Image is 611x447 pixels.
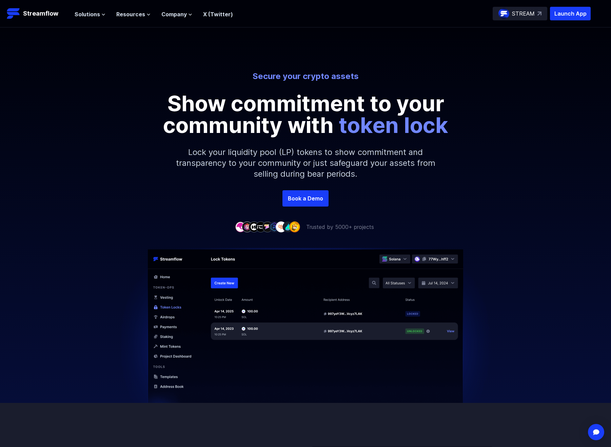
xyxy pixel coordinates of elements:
[116,10,145,18] span: Resources
[588,424,604,440] div: Open Intercom Messenger
[75,10,105,18] button: Solutions
[282,190,329,207] a: Book a Demo
[160,136,451,190] p: Lock your liquidity pool (LP) tokens to show commitment and transparency to your community or jus...
[550,7,591,20] button: Launch App
[498,8,509,19] img: streamflow-logo-circle.png
[262,221,273,232] img: company-5
[116,10,151,18] button: Resources
[75,10,100,18] span: Solutions
[249,221,259,232] img: company-3
[339,112,448,138] span: token lock
[306,223,374,231] p: Trusted by 5000+ projects
[242,221,253,232] img: company-2
[282,221,293,232] img: company-8
[112,248,499,420] img: Hero Image
[203,11,233,18] a: X (Twitter)
[255,221,266,232] img: company-4
[7,7,68,20] a: Streamflow
[493,7,547,20] a: STREAM
[269,221,280,232] img: company-6
[235,221,246,232] img: company-1
[276,221,287,232] img: company-7
[161,10,192,18] button: Company
[23,9,58,18] p: Streamflow
[289,221,300,232] img: company-9
[7,7,20,20] img: Streamflow Logo
[118,71,493,82] p: Secure your crypto assets
[537,12,541,16] img: top-right-arrow.svg
[512,9,535,18] p: STREAM
[161,10,187,18] span: Company
[153,93,458,136] p: Show commitment to your community with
